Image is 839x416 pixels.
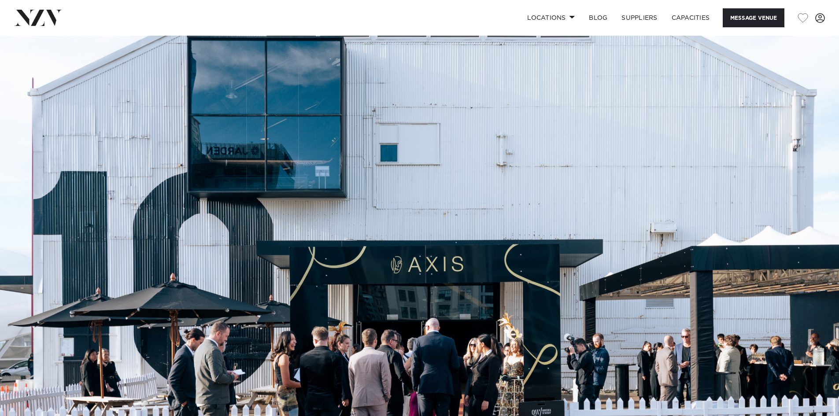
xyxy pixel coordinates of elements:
a: Capacities [665,8,717,27]
button: Message Venue [723,8,784,27]
a: Locations [520,8,582,27]
img: nzv-logo.png [14,10,62,26]
a: SUPPLIERS [614,8,664,27]
a: BLOG [582,8,614,27]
